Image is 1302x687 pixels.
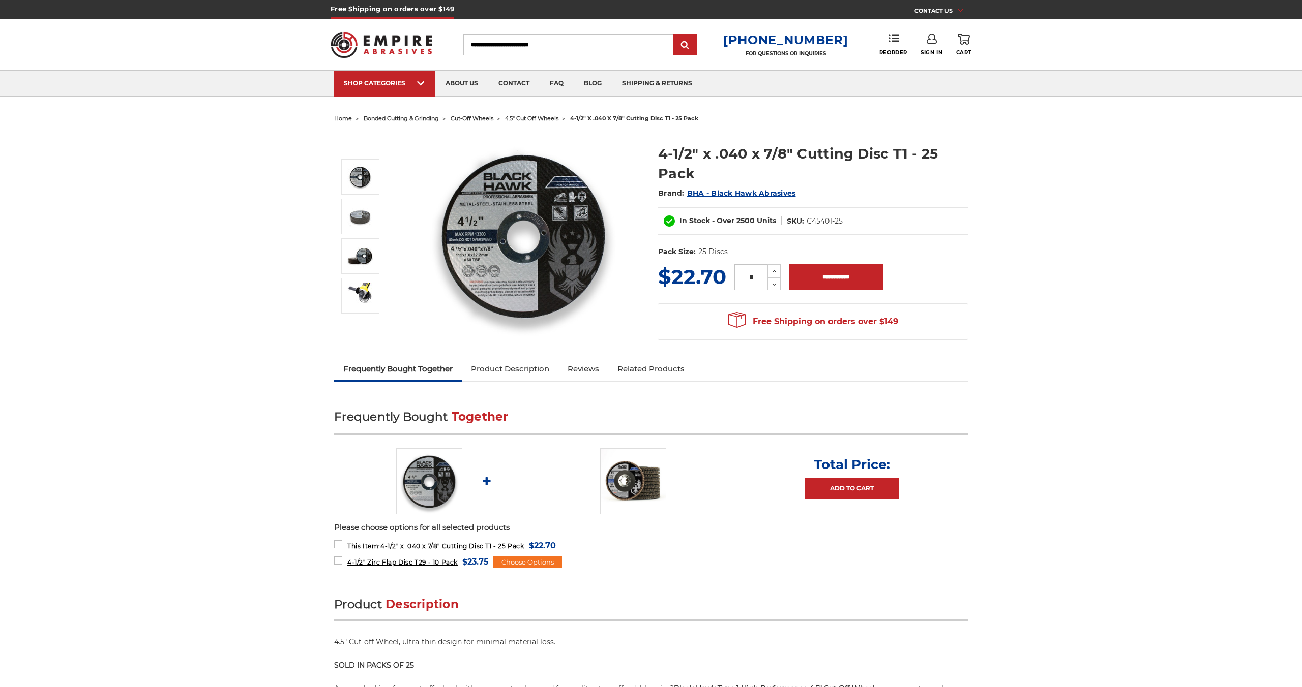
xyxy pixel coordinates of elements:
span: 4-1/2" x .040 x 7/8" cutting disc t1 - 25 pack [570,115,698,122]
a: blog [574,71,612,97]
p: 4.5" Cut-off Wheel, ultra-thin design for minimal material loss. [334,637,968,647]
a: Product Description [462,358,558,380]
span: - Over [712,216,734,225]
span: Together [452,410,509,424]
a: Reviews [558,358,608,380]
span: 4-1/2" Zirc Flap Disc T29 - 10 Pack [347,558,458,566]
img: 4-1/2" super thin cut off wheel for fast metal cutting and minimal kerf [396,448,462,514]
span: Units [757,216,776,225]
a: contact [488,71,540,97]
a: Related Products [608,358,694,380]
span: $23.75 [462,555,489,569]
span: $22.70 [529,539,556,552]
span: 4-1/2" x .040 x 7/8" Cutting Disc T1 - 25 Pack [347,542,524,550]
a: 4.5" cut off wheels [505,115,558,122]
a: Cart [956,34,971,56]
p: Please choose options for all selected products [334,522,968,534]
dt: SKU: [787,216,804,227]
span: In Stock [679,216,710,225]
dt: Pack Size: [658,246,696,257]
strong: SOLD IN PACKS OF 25 [334,661,414,670]
dd: 25 Discs [698,246,728,257]
a: Add to Cart [805,478,899,499]
img: 4-1/2" super thin cut off wheel for fast metal cutting and minimal kerf [422,133,625,336]
span: Free Shipping on orders over $149 [728,311,898,332]
span: Description [386,597,459,611]
span: Product [334,597,382,611]
p: FOR QUESTIONS OR INQUIRIES [723,50,848,57]
div: SHOP CATEGORIES [344,79,425,87]
a: home [334,115,352,122]
a: about us [435,71,488,97]
img: 4.5" x .040" cutting wheel for metal and stainless steel [347,243,373,269]
a: Frequently Bought Together [334,358,462,380]
img: BHA 25 pack of type 1 flat cut off wheels, 4.5 inch diameter [347,204,373,229]
span: 2500 [736,216,755,225]
p: Total Price: [814,456,890,473]
a: BHA - Black Hawk Abrasives [687,189,796,198]
a: [PHONE_NUMBER] [723,33,848,47]
a: CONTACT US [914,5,971,19]
img: Ultra-thin 4.5-inch metal cut-off disc T1 on angle grinder for precision metal cutting. [347,283,373,308]
span: $22.70 [658,264,726,289]
input: Submit [675,35,695,55]
a: cut-off wheels [451,115,493,122]
img: Empire Abrasives [331,25,432,65]
a: shipping & returns [612,71,702,97]
div: Choose Options [493,556,562,569]
span: Brand: [658,189,685,198]
h1: 4-1/2" x .040 x 7/8" Cutting Disc T1 - 25 Pack [658,144,968,183]
span: Reorder [879,49,907,56]
a: bonded cutting & grinding [364,115,439,122]
dd: C45401-25 [807,216,843,227]
strong: This Item: [347,542,380,550]
span: Sign In [921,49,942,56]
span: Cart [956,49,971,56]
span: Frequently Bought [334,410,448,424]
a: Reorder [879,34,907,55]
img: 4-1/2" super thin cut off wheel for fast metal cutting and minimal kerf [347,164,373,190]
a: faq [540,71,574,97]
